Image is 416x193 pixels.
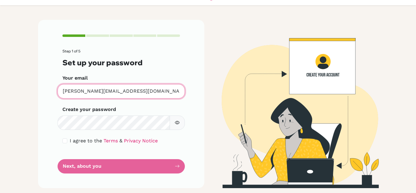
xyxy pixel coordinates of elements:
label: Your email [62,74,88,82]
span: Step 1 of 5 [62,49,80,53]
span: & [119,138,122,144]
h3: Set up your password [62,58,180,67]
input: Insert your email* [58,84,185,98]
span: I agree to the [70,138,102,144]
label: Create your password [62,106,116,113]
a: Terms [104,138,118,144]
a: Privacy Notice [124,138,158,144]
